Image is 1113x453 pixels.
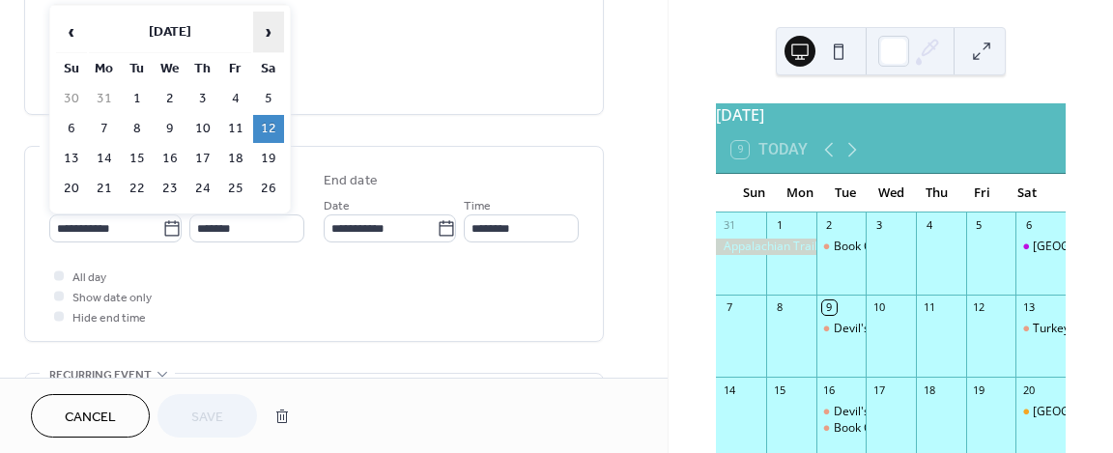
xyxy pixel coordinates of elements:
td: 18 [220,145,251,173]
td: 22 [122,175,153,203]
div: Book Club- The Wealth That Money Cannot Buy by Robin Sharma. Register: https://SacredSummit.as.me... [816,420,867,437]
td: 30 [155,205,185,233]
td: 17 [187,145,218,173]
button: Cancel [31,394,150,438]
span: › [254,13,283,51]
div: 1 [772,218,786,233]
div: Appalachian Trail - NC/TN [716,239,815,255]
div: 6 [1021,218,1036,233]
td: 13 [56,145,87,173]
td: 26 [253,175,284,203]
div: Devil's Millhopper Stairs and Loop Trail: https://SacredSummit.as.me/?appointmentType=53146936 [816,404,867,420]
div: 9 [822,300,837,315]
th: [DATE] [89,12,251,53]
span: Time [464,196,491,216]
div: Devil's Millhopper Stairs and Loop Trail: https://SacredSummit.as.me/?appointmentType=53146936 [816,321,867,337]
td: 27 [56,205,87,233]
div: Sat [1005,174,1050,212]
div: Thu [914,174,959,212]
div: 11 [922,300,936,315]
td: 8 [122,115,153,143]
div: 13 [1021,300,1036,315]
td: 6 [56,115,87,143]
div: 14 [722,382,736,397]
td: 1 [122,85,153,113]
th: Tu [122,55,153,83]
div: 2 [822,218,837,233]
div: Paynes Prairie Preserve State Park. https://SacredSummit.as.me/?appointmentType=51624440 [1015,239,1066,255]
td: 30 [56,85,87,113]
td: 29 [122,205,153,233]
span: Recurring event [49,365,152,385]
td: 28 [89,205,120,233]
td: 15 [122,145,153,173]
div: 19 [972,382,986,397]
td: 21 [89,175,120,203]
th: Th [187,55,218,83]
td: 2 [220,205,251,233]
td: 23 [155,175,185,203]
div: Mon [777,174,822,212]
div: 7 [722,300,736,315]
div: Turkey Creek Preserve:https://SacredSummit.as.me/?appointmentType=82287898 [1015,321,1066,337]
span: Date [324,196,350,216]
div: 17 [871,382,886,397]
div: 3 [871,218,886,233]
td: 12 [253,115,284,143]
td: 7 [89,115,120,143]
td: 20 [56,175,87,203]
td: 10 [187,115,218,143]
th: We [155,55,185,83]
td: 11 [220,115,251,143]
th: Sa [253,55,284,83]
div: Sun [731,174,777,212]
td: 5 [253,85,284,113]
div: Fri [959,174,1005,212]
div: 15 [772,382,786,397]
div: 31 [722,218,736,233]
span: Show date only [72,288,152,308]
span: ‹ [57,13,86,51]
div: San Felasco Preserve State Park Register:https://SacredSummit.as.me/?appointmentType=82288072 [1015,404,1066,420]
div: Wed [869,174,914,212]
td: 9 [155,115,185,143]
span: All day [72,268,106,288]
span: Hide end time [72,308,146,328]
td: 25 [220,175,251,203]
div: 4 [922,218,936,233]
div: [DATE] [716,103,1066,127]
div: Book Club- The Wealth That Money Cannot Buy by Robin Sharma. Register: https://SacredSummit.as.me... [816,239,867,255]
td: 4 [220,85,251,113]
div: 8 [772,300,786,315]
div: 5 [972,218,986,233]
td: 3 [187,85,218,113]
td: 2 [155,85,185,113]
span: Cancel [65,408,116,428]
td: 16 [155,145,185,173]
th: Su [56,55,87,83]
td: 24 [187,175,218,203]
td: 14 [89,145,120,173]
div: 10 [871,300,886,315]
th: Fr [220,55,251,83]
td: 1 [187,205,218,233]
td: 31 [89,85,120,113]
div: 12 [972,300,986,315]
div: Tue [822,174,868,212]
div: End date [324,171,378,191]
td: 3 [253,205,284,233]
div: 18 [922,382,936,397]
td: 19 [253,145,284,173]
div: 20 [1021,382,1036,397]
div: 16 [822,382,837,397]
th: Mo [89,55,120,83]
